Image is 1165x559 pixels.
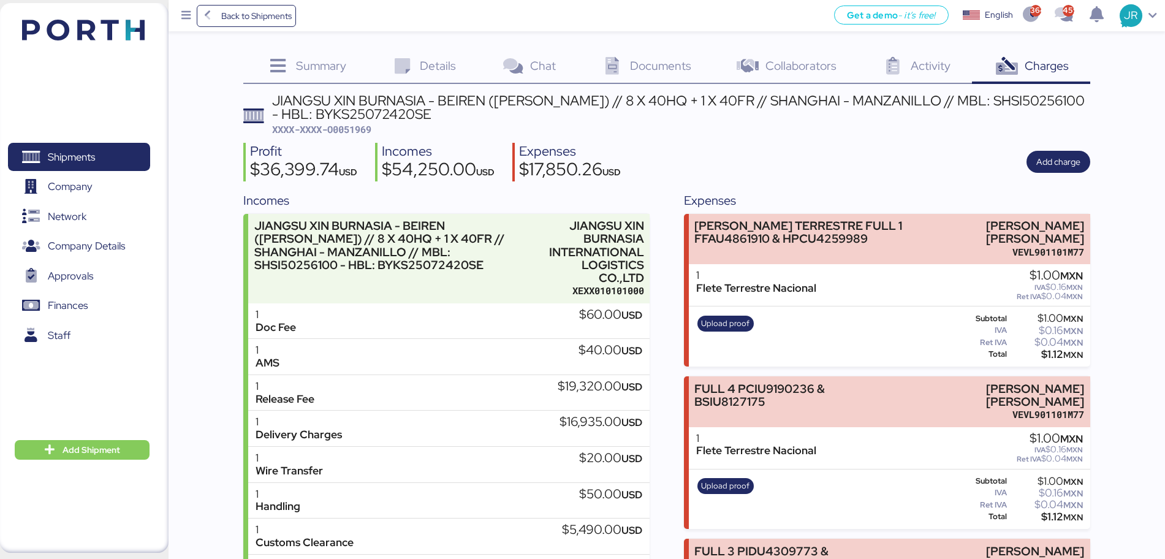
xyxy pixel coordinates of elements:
span: Upload proof [701,317,749,330]
div: $0.16 [1009,489,1083,498]
span: USD [621,344,642,357]
div: $0.16 [1009,326,1083,335]
span: Details [420,58,456,74]
div: Incomes [243,191,650,210]
div: $60.00 [579,308,642,322]
a: Network [8,202,150,230]
div: $0.04 [1009,500,1083,509]
div: [PERSON_NAME] [PERSON_NAME] [954,219,1085,245]
a: Approvals [8,262,150,290]
span: Ret IVA [1017,292,1041,302]
div: $0.04 [1009,338,1083,347]
span: USD [602,166,621,178]
div: Handling [256,500,300,513]
div: $16,935.00 [560,416,642,429]
div: Release Fee [256,393,314,406]
div: $19,320.00 [558,380,642,394]
a: Staff [8,321,150,349]
span: Activity [911,58,951,74]
div: $1.12 [1009,350,1083,359]
span: USD [621,380,642,394]
div: $0.04 [1017,292,1083,301]
button: Upload proof [697,316,754,332]
div: Flete Terrestre Nacional [696,444,816,457]
span: MXN [1063,325,1083,337]
div: Flete Terrestre Nacional [696,282,816,295]
div: 1 [256,380,314,393]
span: Shipments [48,148,95,166]
div: [PERSON_NAME] [PERSON_NAME] [895,382,1084,408]
span: USD [621,488,642,501]
span: Chat [530,58,556,74]
div: JIANGSU XIN BURNASIA INTERNATIONAL LOGISTICS CO.,LTD [534,219,644,284]
div: $0.16 [1017,445,1083,454]
a: Company [8,173,150,201]
div: Ret IVA [951,501,1007,509]
div: AMS [256,357,279,370]
div: Subtotal [951,477,1007,485]
span: MXN [1060,432,1083,446]
div: JIANGSU XIN BURNASIA - BEIREN ([PERSON_NAME]) // 8 X 40HQ + 1 X 40FR // SHANGHAI - MANZANILLO // ... [254,219,529,272]
div: FULL 4 PCIU9190236 & BSIU8127175 [694,382,889,408]
div: Expenses [684,191,1090,210]
div: Delivery Charges [256,428,342,441]
span: MXN [1063,488,1083,499]
button: Add Shipment [15,440,150,460]
span: Ret IVA [1017,454,1041,464]
span: USD [339,166,357,178]
button: Menu [176,6,197,26]
div: 1 [256,452,323,465]
div: Total [951,512,1007,521]
span: USD [621,452,642,465]
span: USD [476,166,495,178]
span: Network [48,208,86,226]
span: Approvals [48,267,93,285]
span: Charges [1025,58,1069,74]
span: IVA [1034,283,1045,292]
div: XEXX010101000 [534,284,644,297]
span: MXN [1063,476,1083,487]
div: Wire Transfer [256,465,323,477]
span: Company [48,178,93,196]
a: Finances [8,292,150,320]
span: Add Shipment [63,443,120,457]
span: Finances [48,297,88,314]
div: $50.00 [579,488,642,501]
div: $40.00 [579,344,642,357]
div: IVA [951,489,1007,497]
span: MXN [1066,454,1083,464]
div: 1 [696,432,816,445]
div: Ret IVA [951,338,1007,347]
span: Documents [630,58,691,74]
div: 1 [256,416,342,428]
span: MXN [1066,445,1083,455]
span: MXN [1063,313,1083,324]
div: IVA [951,326,1007,335]
a: Back to Shipments [197,5,297,27]
span: MXN [1060,269,1083,283]
div: 1 [256,523,354,536]
div: $1.00 [1009,477,1083,486]
div: Profit [250,143,357,161]
div: 1 [256,488,300,501]
span: Summary [296,58,346,74]
span: XXXX-XXXX-O0051969 [272,123,371,135]
div: 1 [696,269,816,282]
span: Company Details [48,237,125,255]
div: $36,399.74 [250,161,357,181]
button: Upload proof [697,478,754,494]
span: Add charge [1036,154,1080,169]
div: Total [951,350,1007,359]
a: Company Details [8,232,150,260]
div: $54,250.00 [382,161,495,181]
div: Expenses [519,143,621,161]
div: $1.12 [1009,512,1083,522]
div: $17,850.26 [519,161,621,181]
span: MXN [1066,292,1083,302]
span: Back to Shipments [221,9,292,23]
span: USD [621,308,642,322]
span: Upload proof [701,479,749,493]
button: Add charge [1026,151,1090,173]
div: $0.16 [1017,283,1083,292]
a: Shipments [8,143,150,171]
